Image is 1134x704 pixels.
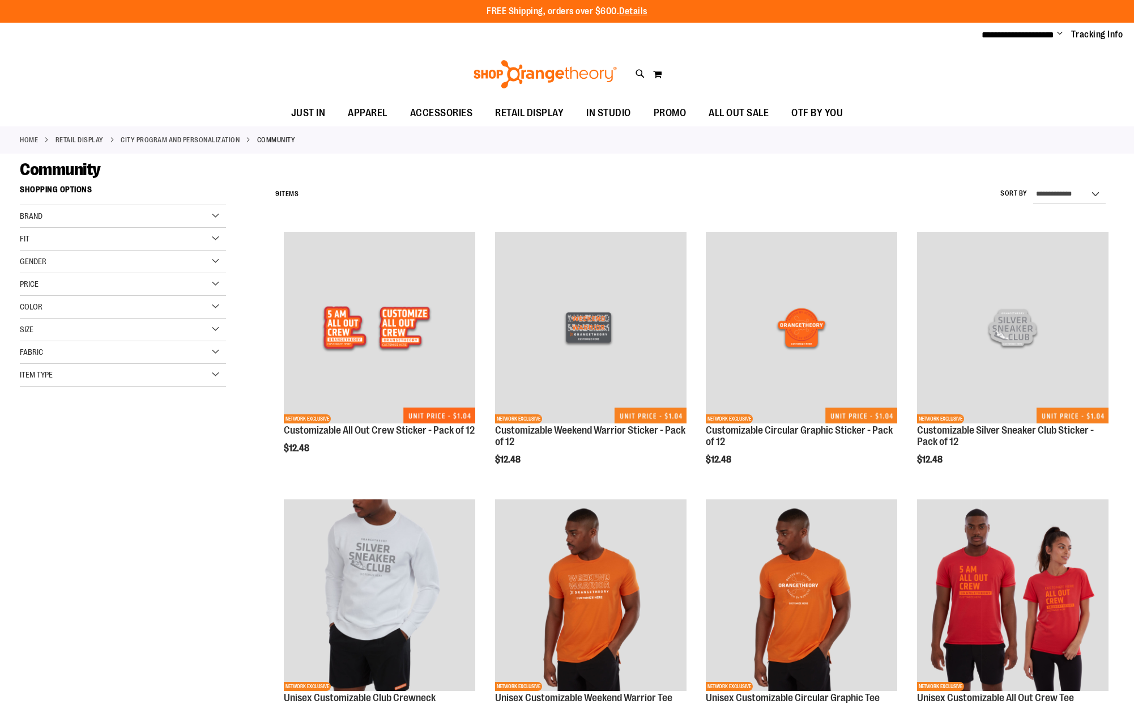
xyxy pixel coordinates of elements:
[20,325,33,334] span: Size
[20,211,42,220] span: Brand
[911,226,1114,493] div: product
[495,692,672,703] a: Unisex Customizable Weekend Warrior Tee
[495,425,685,447] a: Customizable Weekend Warrior Sticker - Pack of 12
[586,100,631,126] span: IN STUDIO
[706,682,753,691] span: NETWORK EXCLUSIVE
[706,692,880,703] a: Unisex Customizable Circular Graphic Tee
[1000,189,1028,198] label: Sort By
[706,425,893,447] a: Customizable Circular Graphic Sticker - Pack of 12
[917,425,1094,447] a: Customizable Silver Sneaker Club Sticker - Pack of 12
[284,499,475,691] img: City Customizable Silver Sneaker Club Tee primary image
[284,414,331,423] span: NETWORK EXCLUSIVE
[495,455,522,465] span: $12.48
[284,499,475,693] a: City Customizable Silver Sneaker Club Tee primary imageNETWORK EXCLUSIVE
[706,232,897,423] img: Customizable Circular Graphic Sticker - Pack of 12
[20,180,226,205] strong: Shopping Options
[1057,29,1063,40] button: Account menu
[284,425,475,436] a: Customizable All Out Crew Sticker - Pack of 12
[257,135,296,145] strong: Community
[917,682,964,691] span: NETWORK EXCLUSIVE
[709,100,769,126] span: ALL OUT SALE
[706,414,753,423] span: NETWORK EXCLUSIVE
[20,135,38,145] a: Home
[20,370,53,379] span: Item Type
[495,232,687,425] a: Customizable Weekend Warrior Sticker - Pack of 12NETWORK EXCLUSIVE
[348,100,387,126] span: APPAREL
[487,5,647,18] p: FREE Shipping, orders over $600.
[700,226,903,493] div: product
[917,499,1109,693] a: Unisex Customizable All Out Crew TeeNETWORK EXCLUSIVE
[410,100,473,126] span: ACCESSORIES
[791,100,843,126] span: OTF BY YOU
[472,60,619,88] img: Shop Orangetheory
[284,682,331,691] span: NETWORK EXCLUSIVE
[284,443,311,453] span: $12.48
[20,160,101,179] span: Community
[706,499,897,691] img: City Customizable Circular Graphic Tee primary image
[121,135,240,145] a: CITY PROGRAM AND PERSONALIZATION
[495,232,687,423] img: Customizable Weekend Warrior Sticker - Pack of 12
[20,302,42,311] span: Color
[284,232,475,425] a: Customizable All Out Crew Sticker - Pack of 12NETWORK EXCLUSIVE
[917,232,1109,423] img: Customizable Silver Sneaker Club Sticker - Pack of 12
[56,135,104,145] a: RETAIL DISPLAY
[706,455,733,465] span: $12.48
[489,226,692,493] div: product
[291,100,326,126] span: JUST IN
[495,682,542,691] span: NETWORK EXCLUSIVE
[706,232,897,425] a: Customizable Circular Graphic Sticker - Pack of 12NETWORK EXCLUSIVE
[917,499,1109,691] img: Unisex Customizable All Out Crew Tee
[706,499,897,693] a: City Customizable Circular Graphic Tee primary imageNETWORK EXCLUSIVE
[654,100,687,126] span: PROMO
[495,100,564,126] span: RETAIL DISPLAY
[275,185,299,203] h2: Items
[20,279,39,289] span: Price
[619,6,647,16] a: Details
[917,232,1109,425] a: Customizable Silver Sneaker Club Sticker - Pack of 12NETWORK EXCLUSIVE
[278,226,481,482] div: product
[917,692,1074,703] a: Unisex Customizable All Out Crew Tee
[20,257,46,266] span: Gender
[495,414,542,423] span: NETWORK EXCLUSIVE
[917,455,944,465] span: $12.48
[284,692,436,703] a: Unisex Customizable Club Crewneck
[20,347,43,357] span: Fabric
[495,499,687,693] a: City Customizable Weekend Warrior Tee primary imageNETWORK EXCLUSIVE
[20,234,29,243] span: Fit
[917,414,964,423] span: NETWORK EXCLUSIVE
[275,190,280,198] span: 9
[1071,28,1123,41] a: Tracking Info
[284,232,475,423] img: Customizable All Out Crew Sticker - Pack of 12
[495,499,687,691] img: City Customizable Weekend Warrior Tee primary image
